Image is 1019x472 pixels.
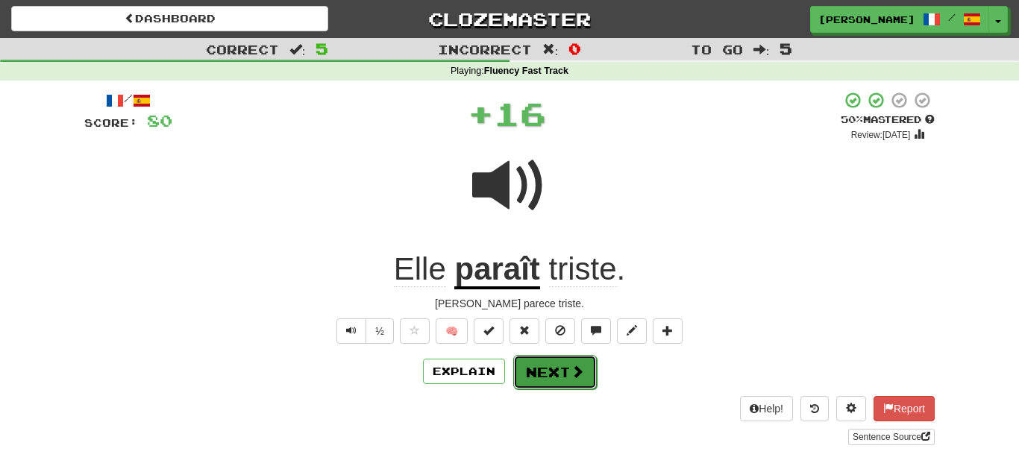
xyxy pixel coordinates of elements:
button: Help! [740,396,793,421]
button: Explain [423,359,505,384]
span: / [948,12,956,22]
span: 16 [494,95,546,132]
button: Round history (alt+y) [800,396,829,421]
strong: Fluency Fast Track [484,66,568,76]
button: Ignore sentence (alt+i) [545,318,575,344]
span: 5 [780,40,792,57]
button: Discuss sentence (alt+u) [581,318,611,344]
button: ½ [366,318,394,344]
button: 🧠 [436,318,468,344]
a: [PERSON_NAME] / [810,6,989,33]
u: paraît [454,251,539,289]
span: : [542,43,559,56]
div: [PERSON_NAME] parece triste. [84,296,935,311]
span: : [753,43,770,56]
button: Play sentence audio (ctl+space) [336,318,366,344]
button: Reset to 0% Mastered (alt+r) [509,318,539,344]
span: : [289,43,306,56]
button: Favorite sentence (alt+f) [400,318,430,344]
span: 0 [568,40,581,57]
a: Dashboard [11,6,328,31]
span: triste [549,251,617,287]
a: Sentence Source [848,429,935,445]
span: . [540,251,625,287]
button: Edit sentence (alt+d) [617,318,647,344]
div: Mastered [841,113,935,127]
button: Next [513,355,597,389]
div: Text-to-speech controls [333,318,394,344]
span: 50 % [841,113,863,125]
small: Review: [DATE] [851,130,911,140]
span: To go [691,42,743,57]
span: + [468,91,494,136]
span: [PERSON_NAME] [818,13,915,26]
a: Clozemaster [351,6,668,32]
span: 5 [316,40,328,57]
button: Add to collection (alt+a) [653,318,683,344]
button: Set this sentence to 100% Mastered (alt+m) [474,318,504,344]
span: Correct [206,42,279,57]
span: Score: [84,116,138,129]
div: / [84,91,172,110]
span: Elle [394,251,446,287]
span: 80 [147,111,172,130]
button: Report [874,396,935,421]
span: Incorrect [438,42,532,57]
